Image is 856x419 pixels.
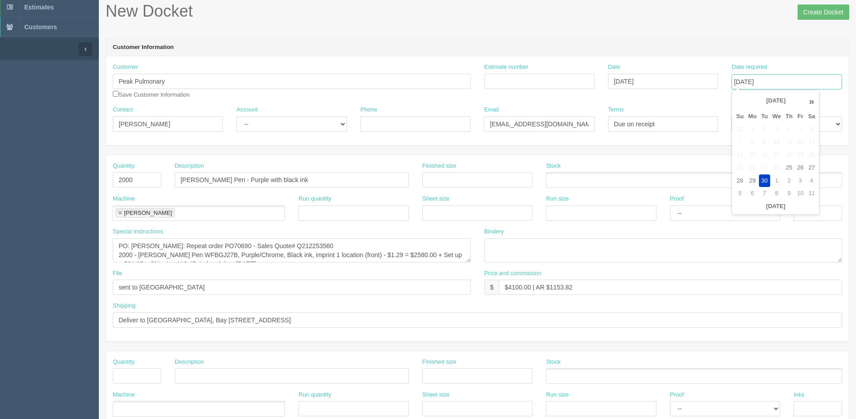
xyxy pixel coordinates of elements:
[759,187,770,200] td: 7
[24,4,54,11] span: Estimates
[113,63,138,71] label: Customer
[806,187,817,200] td: 11
[783,161,795,174] td: 25
[795,136,806,149] td: 12
[734,110,746,123] th: Su
[783,123,795,136] td: 4
[546,358,561,366] label: Stock
[422,162,457,170] label: Finished size
[746,123,759,136] td: 1
[746,187,759,200] td: 6
[746,110,759,123] th: Mo
[24,23,57,31] span: Customers
[175,162,204,170] label: Description
[422,195,450,203] label: Sheet size
[759,123,770,136] td: 2
[806,110,817,123] th: Sa
[798,4,849,20] input: Create Docket
[236,106,257,114] label: Account
[770,174,783,187] td: 1
[783,174,795,187] td: 2
[608,63,620,71] label: Date
[746,136,759,149] td: 8
[806,161,817,174] td: 27
[759,161,770,174] td: 23
[770,187,783,200] td: 8
[795,148,806,161] td: 19
[113,302,136,310] label: Shipping
[770,110,783,123] th: We
[795,110,806,123] th: Fr
[759,110,770,123] th: Tu
[783,110,795,123] th: Th
[770,148,783,161] td: 17
[484,280,499,295] div: $
[806,92,817,110] th: »
[806,174,817,187] td: 4
[783,136,795,149] td: 11
[734,148,746,161] td: 14
[770,123,783,136] td: 3
[113,238,471,263] textarea: PO: [PERSON_NAME]: Repeat order PO70690 - Sales Quote# Q212253560 2000 - [PERSON_NAME] Pen WFBGJ2...
[608,106,624,114] label: Terms
[734,200,817,213] th: [DATE]
[759,136,770,149] td: 9
[770,161,783,174] td: 24
[484,63,528,71] label: Estimate number
[732,63,767,71] label: Date required
[806,148,817,161] td: 20
[746,161,759,174] td: 22
[806,136,817,149] td: 13
[794,391,804,399] label: Inks
[670,195,684,203] label: Proof
[759,174,770,187] td: 30
[806,123,817,136] td: 6
[770,136,783,149] td: 10
[484,227,504,236] label: Bindery
[360,106,377,114] label: Phone
[670,391,684,399] label: Proof
[175,358,204,366] label: Description
[795,174,806,187] td: 3
[734,123,746,136] td: 31
[113,391,135,399] label: Machine
[106,2,849,20] h1: New Docket
[746,92,806,110] th: [DATE]
[298,195,331,203] label: Run quantity
[746,148,759,161] td: 15
[734,187,746,200] td: 5
[113,63,471,99] div: Save Customer Information
[783,187,795,200] td: 9
[484,106,499,114] label: Email
[795,161,806,174] td: 26
[795,123,806,136] td: 5
[734,136,746,149] td: 7
[484,269,541,278] label: Price and commission
[106,39,849,57] header: Customer Information
[422,358,457,366] label: Finished size
[795,187,806,200] td: 10
[746,174,759,187] td: 29
[546,195,569,203] label: Run size
[124,210,172,216] div: [PERSON_NAME]
[113,227,163,236] label: Special instructions
[546,162,561,170] label: Stock
[298,391,331,399] label: Run quantity
[113,74,471,89] input: Enter customer name
[113,195,135,203] label: Machine
[422,391,450,399] label: Sheet size
[759,148,770,161] td: 16
[734,161,746,174] td: 21
[113,269,122,278] label: File
[546,391,569,399] label: Run size
[734,174,746,187] td: 28
[783,148,795,161] td: 18
[113,358,134,366] label: Quantity
[113,106,133,114] label: Contact
[113,162,134,170] label: Quantity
